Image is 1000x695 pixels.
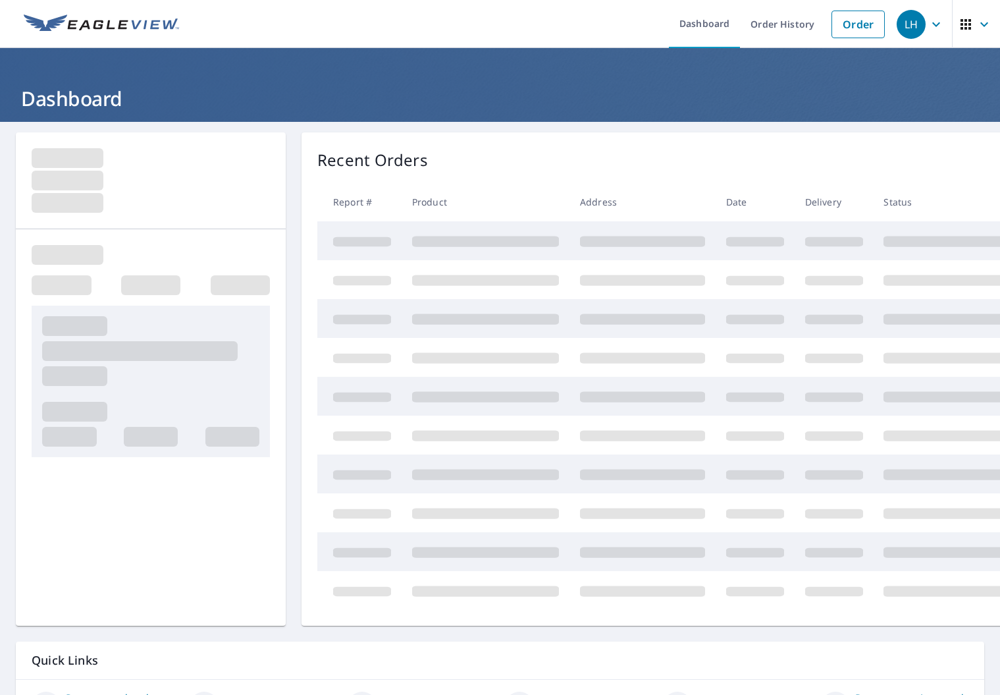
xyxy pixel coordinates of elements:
[317,182,402,221] th: Report #
[24,14,179,34] img: EV Logo
[831,11,885,38] a: Order
[795,182,874,221] th: Delivery
[402,182,569,221] th: Product
[716,182,795,221] th: Date
[897,10,926,39] div: LH
[16,85,984,112] h1: Dashboard
[32,652,968,669] p: Quick Links
[317,148,428,172] p: Recent Orders
[569,182,716,221] th: Address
